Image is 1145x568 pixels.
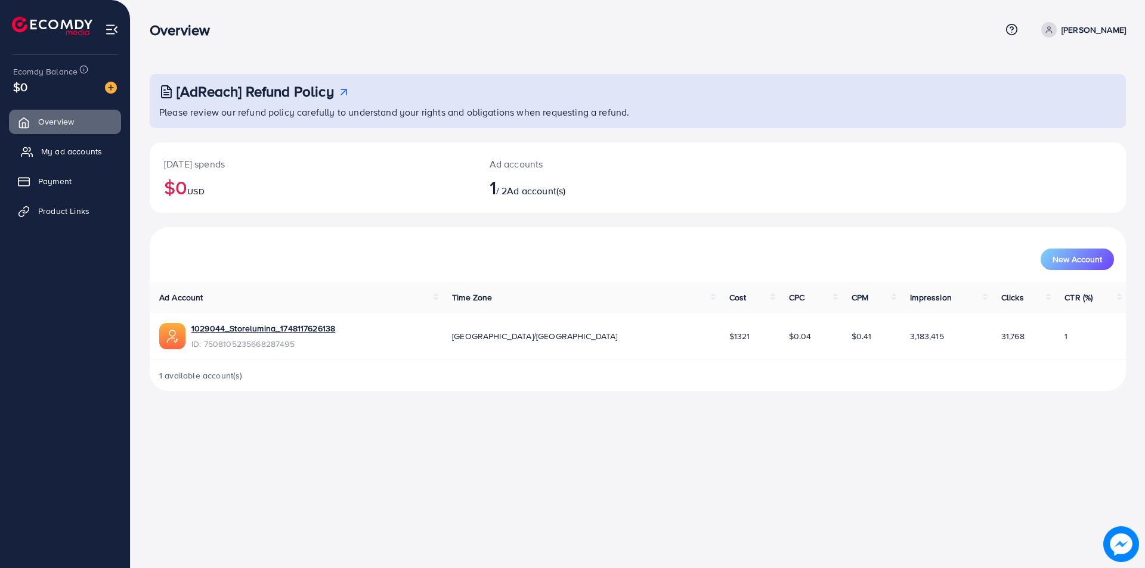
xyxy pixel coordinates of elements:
[1064,330,1067,342] span: 1
[13,66,78,77] span: Ecomdy Balance
[1053,255,1102,263] span: New Account
[729,291,747,303] span: Cost
[191,322,335,334] a: 1029044_Storelumina_1748117626138
[490,173,496,201] span: 1
[159,323,185,349] img: ic-ads-acc.e4c84228.svg
[9,110,121,134] a: Overview
[12,17,92,35] img: logo
[852,330,872,342] span: $0.41
[191,338,335,350] span: ID: 7508105235668287495
[490,176,705,198] h2: / 2
[1103,526,1139,562] img: image
[1001,291,1024,303] span: Clicks
[729,330,750,342] span: $1321
[1041,249,1114,270] button: New Account
[452,330,618,342] span: [GEOGRAPHIC_DATA]/[GEOGRAPHIC_DATA]
[164,157,461,171] p: [DATE] spends
[105,82,117,94] img: image
[452,291,492,303] span: Time Zone
[507,184,565,197] span: Ad account(s)
[38,205,89,217] span: Product Links
[41,145,102,157] span: My ad accounts
[789,291,804,303] span: CPC
[159,291,203,303] span: Ad Account
[1064,291,1093,303] span: CTR (%)
[1001,330,1025,342] span: 31,768
[490,157,705,171] p: Ad accounts
[159,370,243,381] span: 1 available account(s)
[910,330,943,342] span: 3,183,415
[9,139,121,163] a: My ad accounts
[1062,23,1126,37] p: [PERSON_NAME]
[1036,22,1126,38] a: [PERSON_NAME]
[852,291,868,303] span: CPM
[177,83,334,100] h3: [AdReach] Refund Policy
[910,291,952,303] span: Impression
[38,175,72,187] span: Payment
[9,199,121,223] a: Product Links
[13,78,27,95] span: $0
[187,185,204,197] span: USD
[789,330,812,342] span: $0.04
[9,169,121,193] a: Payment
[38,116,74,128] span: Overview
[164,176,461,198] h2: $0
[150,21,219,39] h3: Overview
[159,105,1119,119] p: Please review our refund policy carefully to understand your rights and obligations when requesti...
[105,23,119,36] img: menu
